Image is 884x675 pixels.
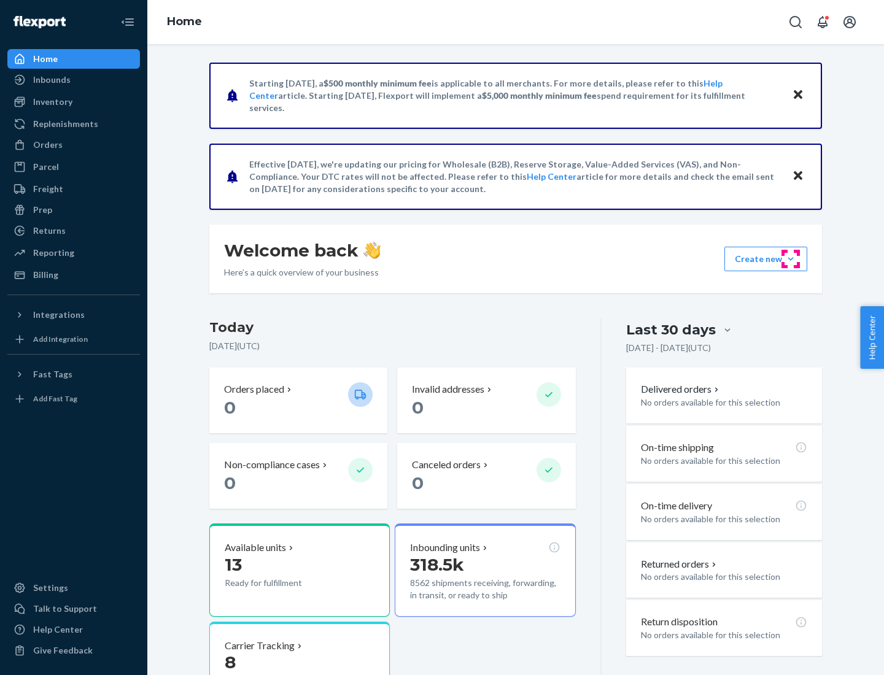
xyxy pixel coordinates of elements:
[412,397,424,418] span: 0
[783,10,808,34] button: Open Search Box
[33,644,93,657] div: Give Feedback
[33,74,71,86] div: Inbounds
[33,96,72,108] div: Inventory
[33,53,58,65] div: Home
[33,582,68,594] div: Settings
[7,221,140,241] a: Returns
[225,652,236,673] span: 8
[397,368,575,433] button: Invalid addresses 0
[7,389,140,409] a: Add Fast Tag
[209,368,387,433] button: Orders placed 0
[790,168,806,185] button: Close
[363,242,381,259] img: hand-wave emoji
[225,639,295,653] p: Carrier Tracking
[790,87,806,104] button: Close
[412,472,424,493] span: 0
[7,200,140,220] a: Prep
[410,554,464,575] span: 318.5k
[33,334,88,344] div: Add Integration
[33,309,85,321] div: Integrations
[641,513,807,525] p: No orders available for this selection
[410,541,480,555] p: Inbounding units
[837,10,862,34] button: Open account menu
[641,455,807,467] p: No orders available for this selection
[33,183,63,195] div: Freight
[7,49,140,69] a: Home
[249,77,780,114] p: Starting [DATE], a is applicable to all merchants. For more details, please refer to this article...
[7,578,140,598] a: Settings
[412,458,481,472] p: Canceled orders
[7,305,140,325] button: Integrations
[224,266,381,279] p: Here’s a quick overview of your business
[641,615,718,629] p: Return disposition
[33,623,83,636] div: Help Center
[860,306,884,369] button: Help Center
[33,269,58,281] div: Billing
[224,239,381,261] h1: Welcome back
[224,458,320,472] p: Non-compliance cases
[724,247,807,271] button: Create new
[626,320,716,339] div: Last 30 days
[397,443,575,509] button: Canceled orders 0
[33,603,97,615] div: Talk to Support
[33,161,59,173] div: Parcel
[33,393,77,404] div: Add Fast Tag
[249,158,780,195] p: Effective [DATE], we're updating our pricing for Wholesale (B2B), Reserve Storage, Value-Added Se...
[33,368,72,380] div: Fast Tags
[7,265,140,285] a: Billing
[641,499,712,513] p: On-time delivery
[224,472,236,493] span: 0
[810,10,835,34] button: Open notifications
[209,318,576,337] h3: Today
[115,10,140,34] button: Close Navigation
[410,577,560,601] p: 8562 shipments receiving, forwarding, in transit, or ready to ship
[324,78,432,88] span: $500 monthly minimum fee
[395,523,575,617] button: Inbounding units318.5k8562 shipments receiving, forwarding, in transit, or ready to ship
[224,382,284,396] p: Orders placed
[14,16,66,28] img: Flexport logo
[33,118,98,130] div: Replenishments
[7,157,140,177] a: Parcel
[157,4,212,40] ol: breadcrumbs
[225,541,286,555] p: Available units
[7,243,140,263] a: Reporting
[482,90,597,101] span: $5,000 monthly minimum fee
[225,577,338,589] p: Ready for fulfillment
[33,139,63,151] div: Orders
[209,523,390,617] button: Available units13Ready for fulfillment
[641,629,807,641] p: No orders available for this selection
[7,620,140,639] a: Help Center
[33,204,52,216] div: Prep
[641,382,721,396] button: Delivered orders
[33,225,66,237] div: Returns
[641,396,807,409] p: No orders available for this selection
[225,554,242,575] span: 13
[7,135,140,155] a: Orders
[7,364,140,384] button: Fast Tags
[641,557,719,571] button: Returned orders
[209,443,387,509] button: Non-compliance cases 0
[641,441,714,455] p: On-time shipping
[209,340,576,352] p: [DATE] ( UTC )
[7,599,140,619] a: Talk to Support
[7,179,140,199] a: Freight
[167,15,202,28] a: Home
[7,114,140,134] a: Replenishments
[527,171,576,182] a: Help Center
[641,571,807,583] p: No orders available for this selection
[7,70,140,90] a: Inbounds
[33,247,74,259] div: Reporting
[224,397,236,418] span: 0
[412,382,484,396] p: Invalid addresses
[626,342,711,354] p: [DATE] - [DATE] ( UTC )
[7,330,140,349] a: Add Integration
[7,92,140,112] a: Inventory
[7,641,140,660] button: Give Feedback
